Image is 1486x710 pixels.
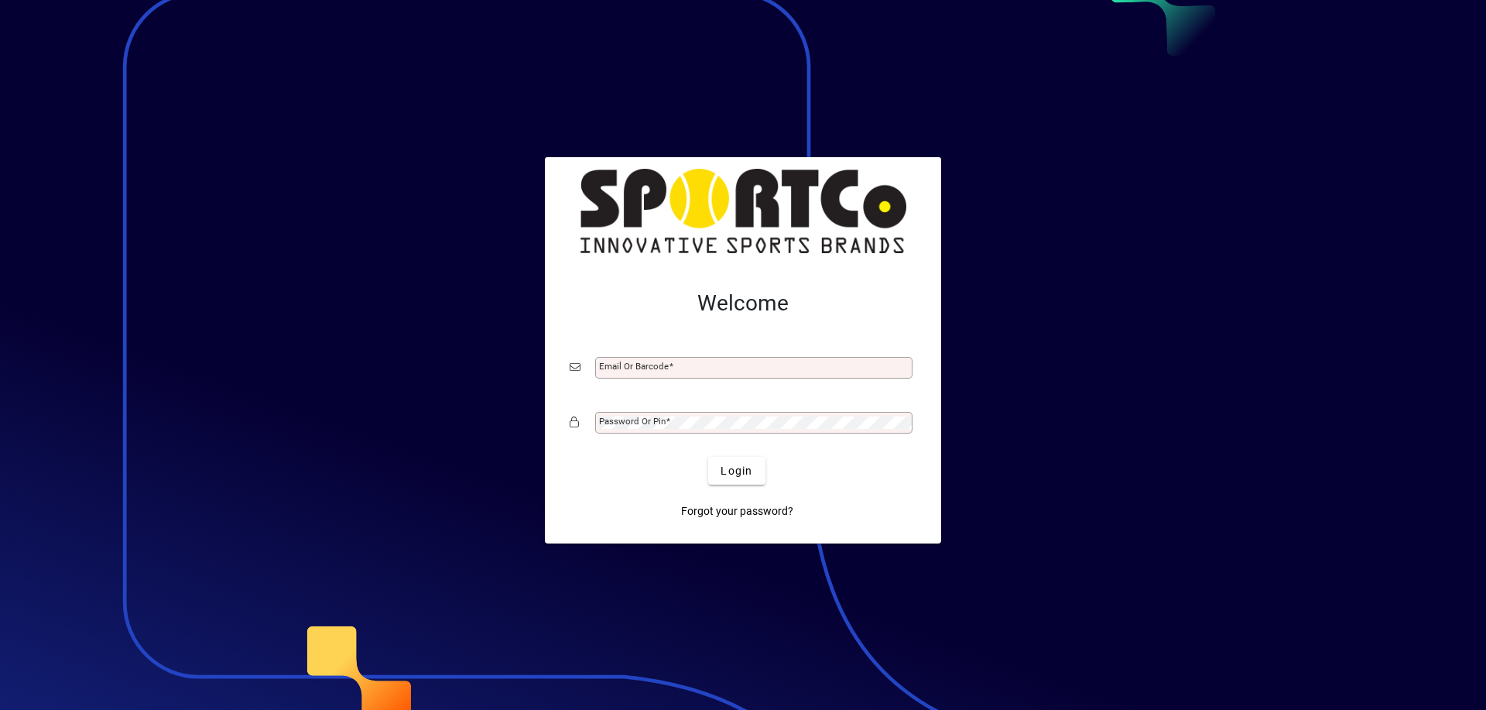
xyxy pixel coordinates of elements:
[675,497,799,525] a: Forgot your password?
[681,503,793,520] span: Forgot your password?
[721,463,752,479] span: Login
[570,290,916,317] h2: Welcome
[708,457,765,485] button: Login
[599,361,669,372] mat-label: Email or Barcode
[599,416,666,427] mat-label: Password or Pin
